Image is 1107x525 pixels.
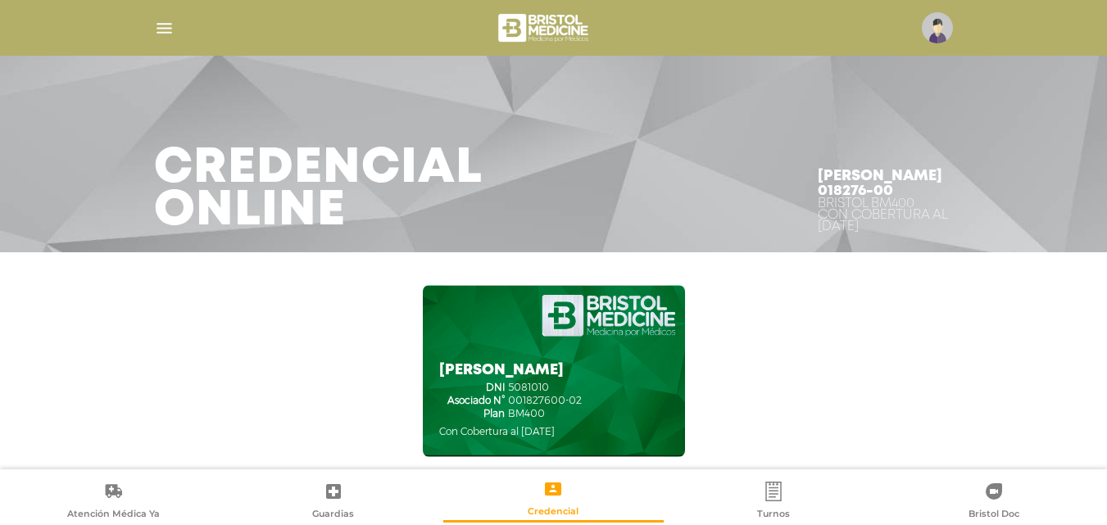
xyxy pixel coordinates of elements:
[154,18,175,38] img: Cober_menu-lines-white.svg
[439,408,505,419] span: Plan
[528,505,578,520] span: Credencial
[439,395,505,406] span: Asociado N°
[443,478,664,520] a: Credencial
[154,147,483,233] h3: Credencial Online
[508,382,549,393] span: 5081010
[439,382,505,393] span: dni
[818,169,954,198] h4: [PERSON_NAME] 018276-00
[312,508,354,523] span: Guardias
[3,481,224,523] a: Atención Médica Ya
[818,198,954,233] div: Bristol BM400 Con Cobertura al [DATE]
[496,8,593,48] img: bristol-medicine-blanco.png
[508,395,582,406] span: 001827600-02
[508,408,545,419] span: BM400
[922,12,953,43] img: profile-placeholder.svg
[664,481,884,523] a: Turnos
[67,508,160,523] span: Atención Médica Ya
[439,362,582,380] h5: [PERSON_NAME]
[883,481,1104,523] a: Bristol Doc
[439,425,555,437] span: Con Cobertura al [DATE]
[224,481,444,523] a: Guardias
[969,508,1019,523] span: Bristol Doc
[757,508,790,523] span: Turnos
